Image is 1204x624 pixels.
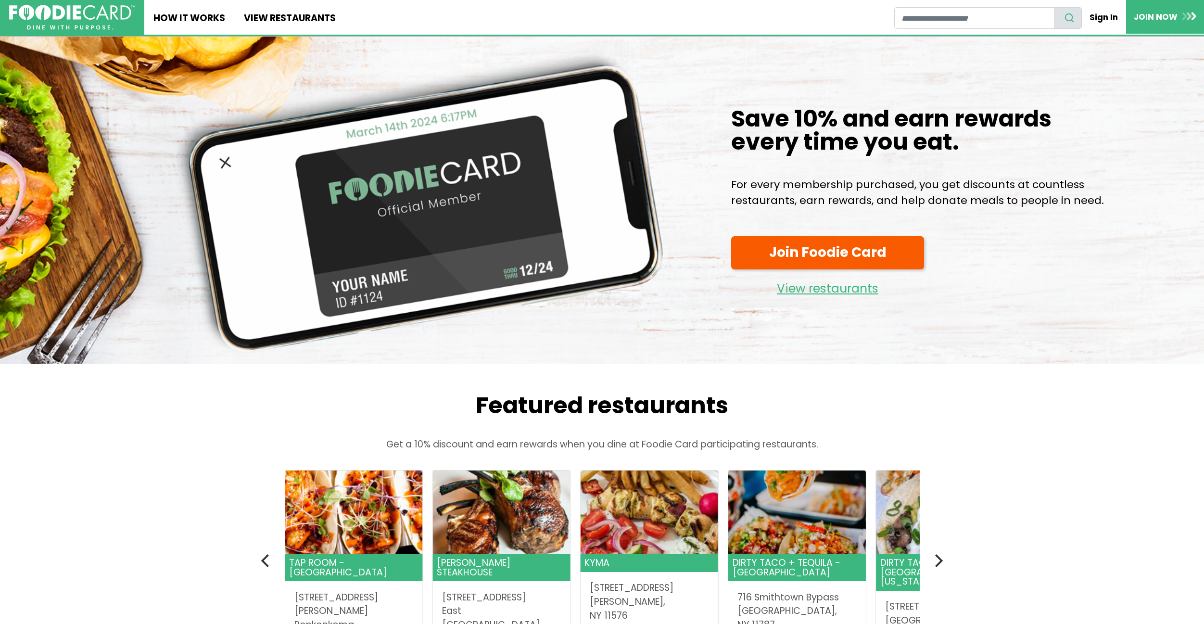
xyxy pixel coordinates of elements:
[285,471,422,554] img: Tap Room - Ronkonkoma
[1082,7,1126,28] a: Sign In
[1054,7,1082,29] button: search
[927,550,949,572] button: Next
[9,5,135,30] img: FoodieCard; Eat, Drink, Save, Donate
[876,554,1014,591] header: Dirty Taco + Tequila - [GEOGRAPHIC_DATA][US_STATE]
[894,7,1054,29] input: restaurant search
[728,471,866,554] img: Dirty Taco + Tequila - Smithtown
[256,550,277,572] button: Previous
[266,438,939,452] p: Get a 10% discount and earn rewards when you dine at Foodie Card participating restaurants.
[266,392,939,420] h2: Featured restaurants
[876,471,1014,554] img: Dirty Taco + Tequila - Port Washington
[590,581,709,623] address: [STREET_ADDRESS] [PERSON_NAME], NY 11576
[285,554,422,582] header: Tap Room - [GEOGRAPHIC_DATA]
[731,236,925,269] a: Join Foodie Card
[731,107,1107,153] h1: Save 10% and earn rewards every time you eat.
[581,554,718,572] header: Kyma
[581,471,718,554] img: Kyma
[731,177,1107,208] p: For every membership purchased, you get discounts at countless restaurants, earn rewards, and hel...
[433,554,570,582] header: [PERSON_NAME] Steakhouse
[728,554,866,582] header: Dirty Taco + Tequila - [GEOGRAPHIC_DATA]
[433,471,570,554] img: Rothmann's Steakhouse
[731,274,925,298] a: View restaurants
